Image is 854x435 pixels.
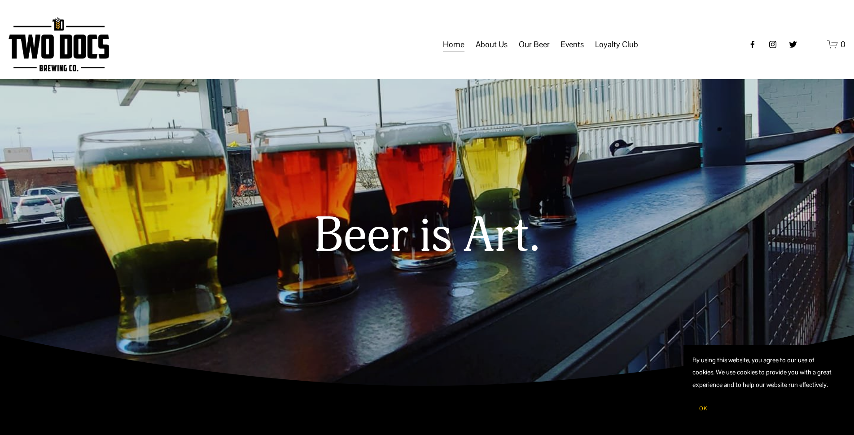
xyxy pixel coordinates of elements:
[748,40,757,49] a: Facebook
[595,36,638,53] a: folder dropdown
[841,39,845,49] span: 0
[519,37,550,52] span: Our Beer
[692,354,836,391] p: By using this website, you agree to our use of cookies. We use cookies to provide you with a grea...
[561,37,584,52] span: Events
[9,17,109,71] img: Two Docs Brewing Co.
[827,39,845,50] a: 0 items in cart
[519,36,550,53] a: folder dropdown
[692,400,714,417] button: OK
[788,40,797,49] a: twitter-unauth
[476,36,508,53] a: folder dropdown
[443,36,464,53] a: Home
[595,37,638,52] span: Loyalty Club
[476,37,508,52] span: About Us
[561,36,584,53] a: folder dropdown
[113,209,741,264] h1: Beer is Art.
[683,345,845,426] section: Cookie banner
[768,40,777,49] a: instagram-unauth
[699,405,707,412] span: OK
